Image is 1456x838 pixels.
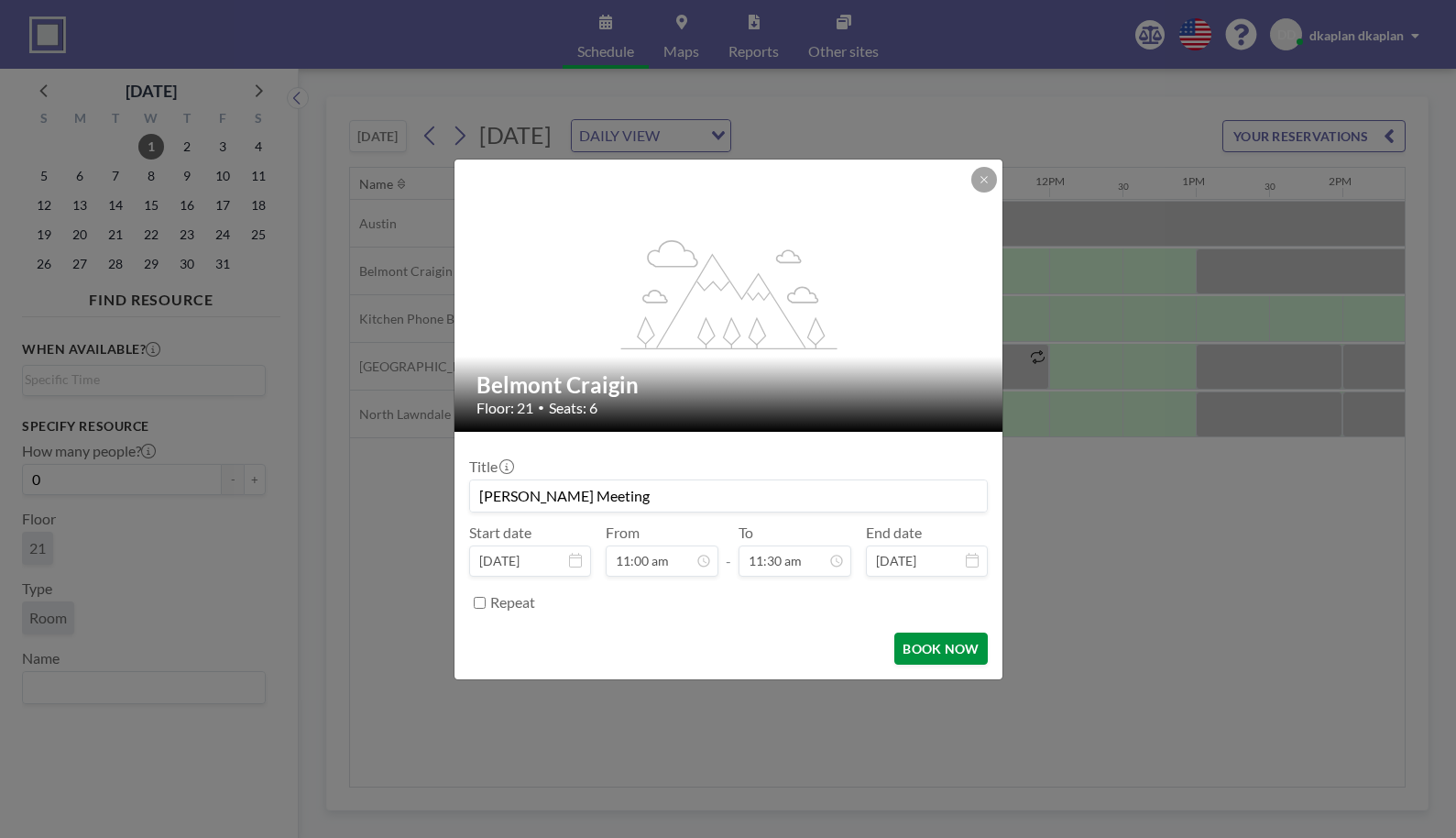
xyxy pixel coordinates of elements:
[894,633,987,665] button: BOOK NOW
[490,593,535,612] label: Repeat
[739,524,753,542] label: To
[538,401,544,414] span: •
[476,371,982,399] h2: Belmont Craigin
[470,480,987,512] input: dkaplan's reservation
[476,399,533,417] span: Floor: 21
[549,399,597,417] span: Seats: 6
[866,524,922,542] label: End date
[726,530,731,570] span: -
[469,524,531,542] label: Start date
[606,524,640,542] label: From
[469,458,512,476] label: Title
[620,238,837,348] g: flex-grow: 1.2;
